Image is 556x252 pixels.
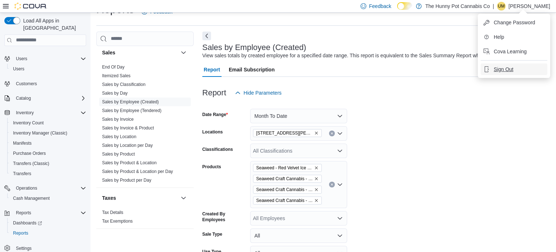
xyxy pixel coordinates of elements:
[10,149,49,158] a: Purchase Orders
[202,129,223,135] label: Locations
[229,62,275,77] span: Email Subscription
[179,194,188,202] button: Taxes
[253,164,322,172] span: Seaweed - Red Velvet Ice Cream Pre-Roll - 5x0.5g
[10,119,86,127] span: Inventory Count
[329,131,335,136] button: Clear input
[16,56,27,62] span: Users
[102,194,178,202] button: Taxes
[256,164,313,172] span: Seaweed - Red Velvet Ice Cream Pre-Roll - 5x0.5g
[7,128,89,138] button: Inventory Manager (Classic)
[369,3,391,10] span: Feedback
[13,108,37,117] button: Inventory
[10,194,86,203] span: Cash Management
[7,193,89,203] button: Cash Management
[7,118,89,128] button: Inventory Count
[493,2,494,11] p: |
[10,229,31,237] a: Reports
[14,3,47,10] img: Cova
[7,218,89,228] a: Dashboards
[13,79,86,88] span: Customers
[16,95,31,101] span: Catalog
[102,134,136,139] a: Sales by Location
[253,129,322,137] span: 3476 Glen Erin Dr
[7,64,89,74] button: Users
[7,228,89,238] button: Reports
[13,66,24,72] span: Users
[256,129,313,137] span: [STREET_ADDRESS][PERSON_NAME][PERSON_NAME]
[10,139,86,148] span: Manifests
[13,94,34,103] button: Catalog
[102,152,135,157] a: Sales by Product
[494,66,513,73] span: Sign Out
[253,175,322,183] span: Seaweed Craft Cannabis - Red Velvet Ice Cream - 3.5g
[102,116,134,122] span: Sales by Invoice
[13,208,34,217] button: Reports
[204,62,220,77] span: Report
[102,82,146,87] a: Sales by Classification
[13,161,49,166] span: Transfers (Classic)
[202,112,228,117] label: Date Range
[232,86,285,100] button: Hide Parameters
[202,32,211,40] button: Next
[481,31,547,43] button: Help
[481,46,547,57] button: Cova Learning
[16,245,31,251] span: Settings
[494,33,504,41] span: Help
[481,17,547,28] button: Change Password
[10,65,86,73] span: Users
[494,19,535,26] span: Change Password
[329,182,335,187] button: Clear input
[13,130,67,136] span: Inventory Manager (Classic)
[10,139,34,148] a: Manifests
[10,194,52,203] a: Cash Management
[397,2,412,10] input: Dark Mode
[10,169,34,178] a: Transfers
[96,208,194,228] div: Taxes
[102,160,157,166] span: Sales by Product & Location
[13,54,86,63] span: Users
[481,63,547,75] button: Sign Out
[10,229,86,237] span: Reports
[202,52,534,59] div: View sales totals by created employee for a specified date range. This report is equivalent to th...
[256,175,313,182] span: Seaweed Craft Cannabis - Red Velvet Ice Cream - 3.5g
[256,186,313,193] span: Seaweed Craft Cannabis - [PERSON_NAME]' Celebration Rotational Pre-Roll - 5x0.5g
[1,208,89,218] button: Reports
[102,169,173,174] a: Sales by Product & Location per Day
[13,184,40,193] button: Operations
[102,219,133,224] a: Tax Exemptions
[102,125,154,131] span: Sales by Invoice & Product
[13,220,42,226] span: Dashboards
[10,149,86,158] span: Purchase Orders
[497,2,506,11] div: Uldarico Maramo
[102,178,151,183] a: Sales by Product per Day
[250,109,347,123] button: Month To Date
[314,198,319,203] button: Remove Seaweed Craft Cannabis - James' Celebration Craft Small Batch Rotational - 3.5g from selec...
[13,120,44,126] span: Inventory Count
[13,108,86,117] span: Inventory
[102,117,134,122] a: Sales by Invoice
[102,160,157,165] a: Sales by Product & Location
[10,129,86,137] span: Inventory Manager (Classic)
[1,183,89,193] button: Operations
[13,230,28,236] span: Reports
[7,148,89,158] button: Purchase Orders
[314,187,319,192] button: Remove Seaweed Craft Cannabis - James' Celebration Rotational Pre-Roll - 5x0.5g from selection in...
[16,110,34,116] span: Inventory
[13,94,86,103] span: Catalog
[314,131,319,135] button: Remove 3476 Glen Erin Dr from selection in this group
[102,99,159,104] a: Sales by Employee (Created)
[13,208,86,217] span: Reports
[102,177,151,183] span: Sales by Product per Day
[179,48,188,57] button: Sales
[13,150,46,156] span: Purchase Orders
[202,43,306,52] h3: Sales by Employee (Created)
[7,158,89,169] button: Transfers (Classic)
[425,2,490,11] p: The Hunny Pot Cannabis Co
[13,79,40,88] a: Customers
[337,148,343,154] button: Open list of options
[102,73,131,78] a: Itemized Sales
